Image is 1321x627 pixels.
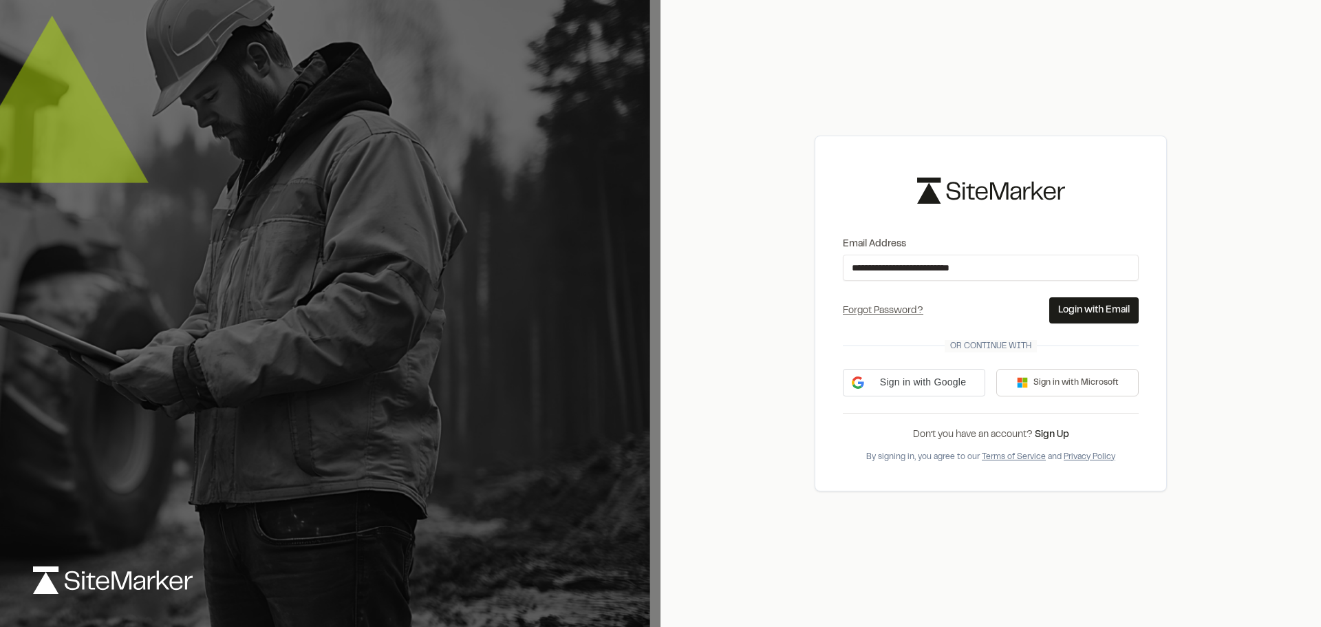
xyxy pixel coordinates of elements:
a: Sign Up [1035,431,1069,439]
button: Terms of Service [982,451,1046,463]
div: By signing in, you agree to our and [843,451,1139,463]
a: Forgot Password? [843,307,923,315]
img: logo-black-rebrand.svg [917,178,1065,203]
div: Sign in with Google [843,369,985,396]
button: Privacy Policy [1064,451,1115,463]
button: Sign in with Microsoft [996,369,1139,396]
div: Don’t you have an account? [843,427,1139,443]
span: Sign in with Google [870,375,976,390]
span: Or continue with [945,340,1037,352]
img: logo-white-rebrand.svg [33,566,193,594]
button: Login with Email [1049,297,1139,323]
label: Email Address [843,237,1139,252]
